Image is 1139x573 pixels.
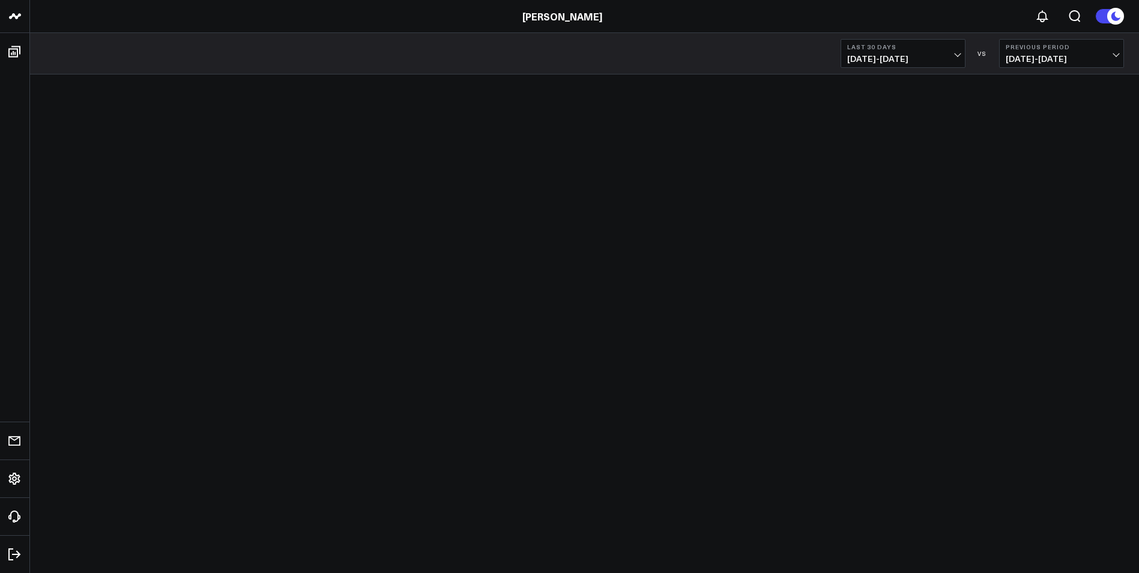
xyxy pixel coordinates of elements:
[1006,43,1117,50] b: Previous Period
[971,50,993,57] div: VS
[847,43,959,50] b: Last 30 Days
[1006,54,1117,64] span: [DATE] - [DATE]
[999,39,1124,68] button: Previous Period[DATE]-[DATE]
[841,39,965,68] button: Last 30 Days[DATE]-[DATE]
[847,54,959,64] span: [DATE] - [DATE]
[522,10,602,23] a: [PERSON_NAME]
